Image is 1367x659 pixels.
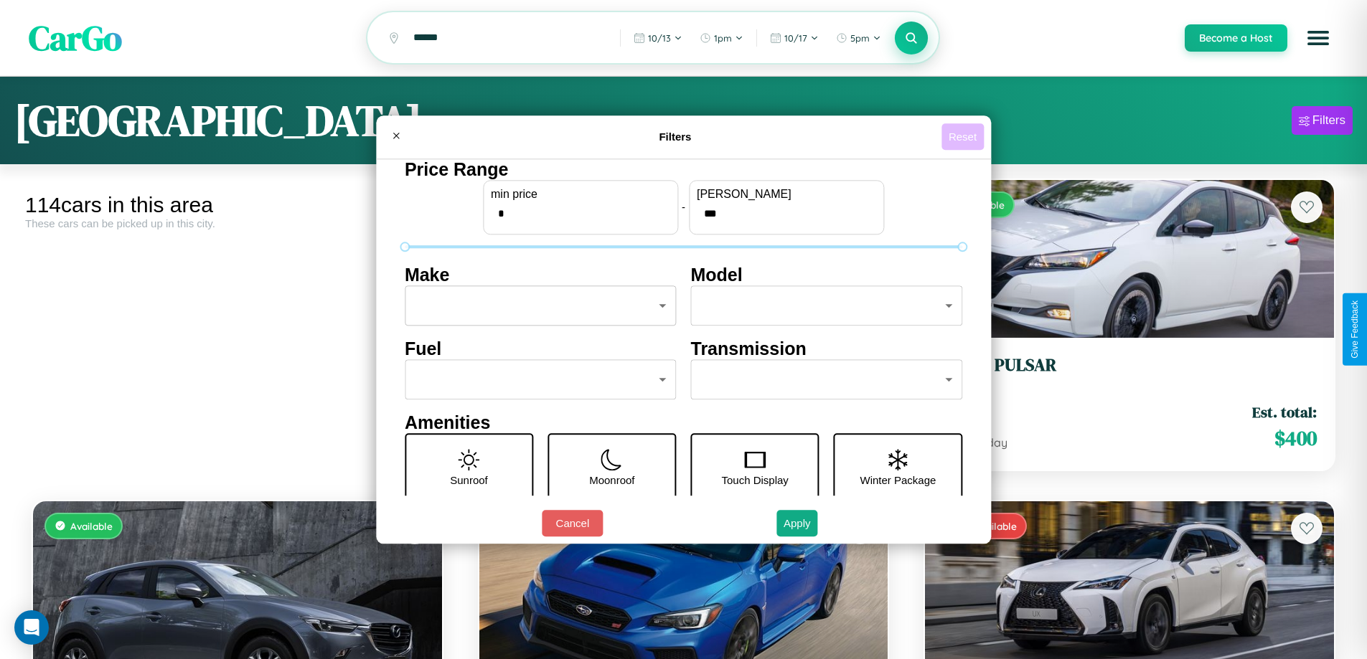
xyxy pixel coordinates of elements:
p: Sunroof [450,470,488,490]
h3: Nissan PULSAR [942,355,1317,376]
h4: Amenities [405,412,962,433]
label: min price [491,188,670,201]
span: 10 / 13 [648,32,671,44]
h4: Make [405,265,677,285]
h4: Fuel [405,338,677,359]
span: CarGo [29,14,122,62]
span: 5pm [850,32,870,44]
button: Become a Host [1185,24,1287,52]
label: [PERSON_NAME] [697,188,876,201]
h4: Filters [409,131,941,143]
h4: Price Range [405,159,962,180]
div: Give Feedback [1350,300,1360,359]
h4: Transmission [691,338,963,359]
button: Reset [941,123,984,150]
p: Touch Display [721,470,788,490]
button: 5pm [829,27,888,49]
h4: Model [691,265,963,285]
button: Cancel [542,510,603,536]
button: Filters [1292,106,1353,135]
span: $ 400 [1274,424,1317,452]
div: These cars can be picked up in this city. [25,217,450,229]
div: Open Intercom Messenger [14,610,49,645]
a: Nissan PULSAR2020 [942,355,1317,390]
div: Filters [1312,113,1345,128]
p: Winter Package [860,470,936,490]
button: 10/13 [626,27,690,49]
span: 1pm [714,32,732,44]
span: Est. total: [1252,402,1317,422]
span: Available [70,520,113,532]
button: Apply [776,510,818,536]
h1: [GEOGRAPHIC_DATA] [14,91,422,150]
button: 1pm [692,27,751,49]
span: 10 / 17 [784,32,807,44]
p: Moonroof [589,470,634,490]
span: / day [977,435,1007,450]
div: 114 cars in this area [25,193,450,217]
p: - [682,197,685,217]
button: 10/17 [763,27,826,49]
button: Open menu [1298,18,1338,58]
